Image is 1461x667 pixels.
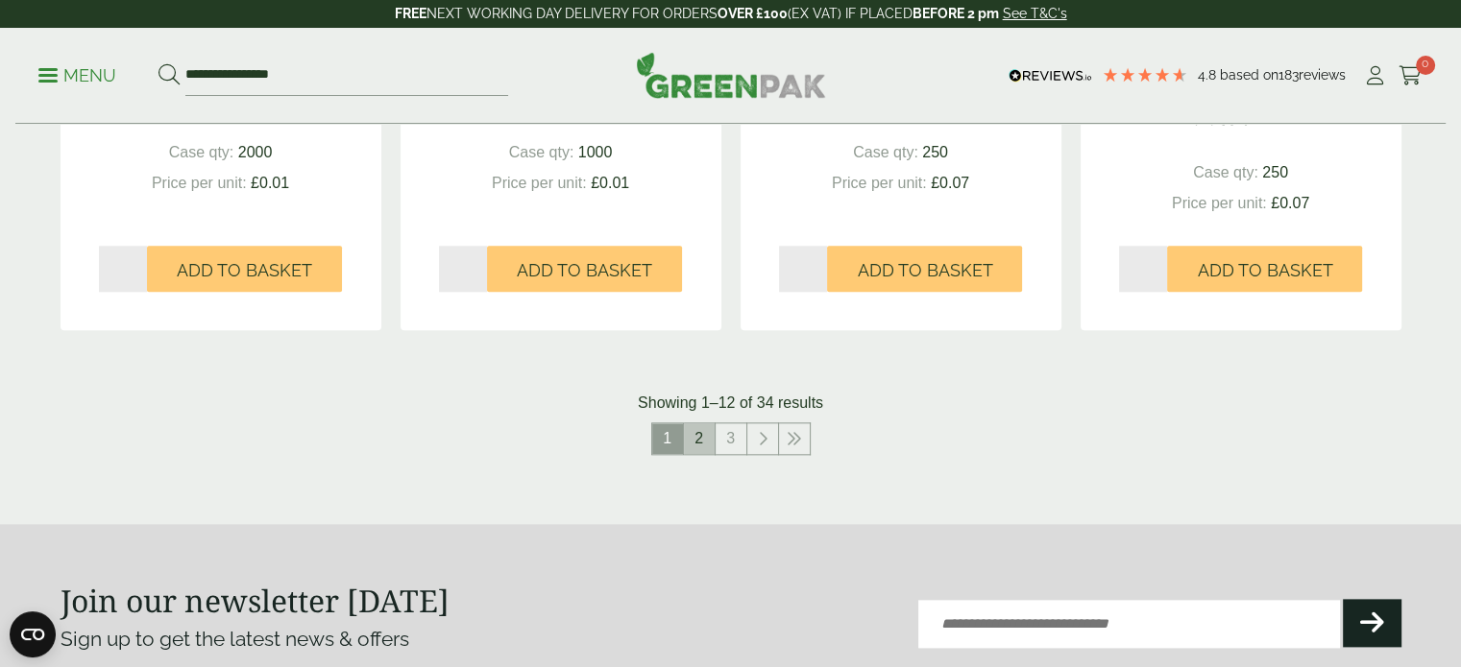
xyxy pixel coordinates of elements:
[152,175,247,191] span: Price per unit:
[638,392,823,415] p: Showing 1–12 of 34 results
[61,580,450,621] strong: Join our newsletter [DATE]
[718,6,788,21] strong: OVER £100
[1271,195,1309,211] span: £0.07
[147,246,342,292] button: Add to Basket
[487,246,682,292] button: Add to Basket
[10,611,56,657] button: Open CMP widget
[251,175,289,191] span: £0.01
[1363,66,1387,85] i: My Account
[38,64,116,83] a: Menu
[517,260,652,281] span: Add to Basket
[1009,69,1092,83] img: REVIEWS.io
[857,260,992,281] span: Add to Basket
[1197,260,1332,281] span: Add to Basket
[1262,164,1288,180] span: 250
[853,144,918,160] span: Case qty:
[1193,164,1258,180] span: Case qty:
[1003,6,1067,21] a: See T&C's
[1399,61,1423,90] a: 0
[177,260,312,281] span: Add to Basket
[1299,67,1346,83] span: reviews
[913,6,999,21] strong: BEFORE 2 pm
[1278,67,1299,83] span: 183
[716,423,746,454] a: 3
[169,144,234,160] span: Case qty:
[1220,67,1278,83] span: Based on
[1172,195,1267,211] span: Price per unit:
[684,423,715,454] a: 2
[395,6,426,21] strong: FREE
[922,144,948,160] span: 250
[832,175,927,191] span: Price per unit:
[38,64,116,87] p: Menu
[827,246,1022,292] button: Add to Basket
[238,144,273,160] span: 2000
[578,144,613,160] span: 1000
[509,144,574,160] span: Case qty:
[1167,246,1362,292] button: Add to Basket
[636,52,826,98] img: GreenPak Supplies
[652,423,683,454] span: 1
[1399,66,1423,85] i: Cart
[1416,56,1435,75] span: 0
[61,624,664,655] p: Sign up to get the latest news & offers
[1198,67,1220,83] span: 4.8
[492,175,587,191] span: Price per unit:
[591,175,629,191] span: £0.01
[931,175,969,191] span: £0.07
[1102,66,1188,83] div: 4.79 Stars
